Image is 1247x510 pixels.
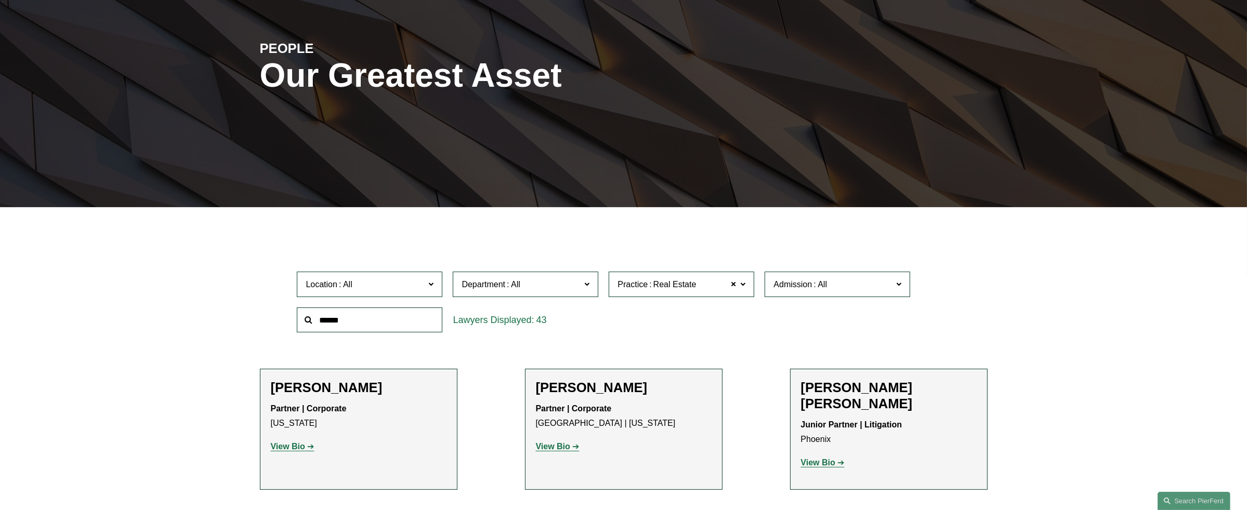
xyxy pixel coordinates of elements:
[1158,492,1230,510] a: Search this site
[801,380,977,412] h2: [PERSON_NAME] [PERSON_NAME]
[536,401,712,432] p: [GEOGRAPHIC_DATA] | [US_STATE]
[462,280,505,289] span: Department
[801,418,977,448] p: Phoenix
[653,278,697,291] span: Real Estate
[271,442,314,451] a: View Bio
[536,442,570,451] strong: View Bio
[801,458,845,467] a: View Bio
[536,404,612,413] strong: Partner | Corporate
[306,280,337,289] span: Location
[536,380,712,396] h2: [PERSON_NAME]
[260,40,442,57] h4: PEOPLE
[773,280,812,289] span: Admission
[271,404,347,413] strong: Partner | Corporate
[271,442,305,451] strong: View Bio
[260,57,745,95] h1: Our Greatest Asset
[536,442,580,451] a: View Bio
[801,458,835,467] strong: View Bio
[618,280,648,289] span: Practice
[271,380,447,396] h2: [PERSON_NAME]
[271,401,447,432] p: [US_STATE]
[536,315,547,325] span: 43
[801,420,902,429] strong: Junior Partner | Litigation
